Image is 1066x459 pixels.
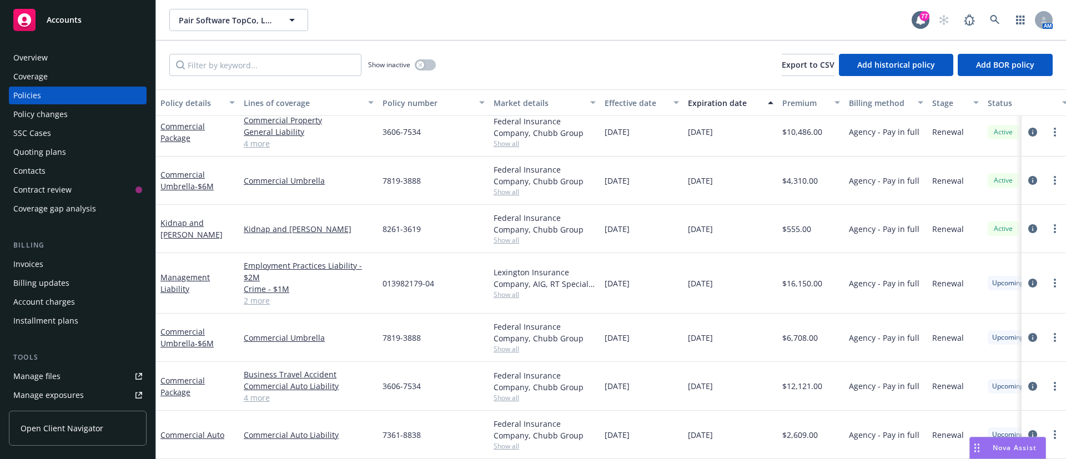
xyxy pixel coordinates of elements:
[156,89,239,116] button: Policy details
[1048,331,1062,344] a: more
[605,223,630,235] span: [DATE]
[849,429,919,441] span: Agency - Pay in full
[782,126,822,138] span: $10,486.00
[13,200,96,218] div: Coverage gap analysis
[688,175,713,186] span: [DATE]
[9,105,147,123] a: Policy changes
[9,4,147,36] a: Accounts
[1026,276,1039,290] a: circleInformation
[383,278,434,289] span: 013982179-04
[13,274,69,292] div: Billing updates
[605,278,630,289] span: [DATE]
[782,223,811,235] span: $555.00
[494,344,596,354] span: Show all
[244,295,374,306] a: 2 more
[160,218,223,240] a: Kidnap and [PERSON_NAME]
[244,223,374,235] a: Kidnap and [PERSON_NAME]
[195,338,214,349] span: - $6M
[13,49,48,67] div: Overview
[605,429,630,441] span: [DATE]
[849,97,911,109] div: Billing method
[1048,125,1062,139] a: more
[494,212,596,235] div: Federal Insurance Company, Chubb Group
[932,380,964,392] span: Renewal
[383,332,421,344] span: 7819-3888
[244,260,374,283] a: Employment Practices Liability - $2M
[958,54,1053,76] button: Add BOR policy
[494,321,596,344] div: Federal Insurance Company, Chubb Group
[494,139,596,148] span: Show all
[244,126,374,138] a: General Liability
[605,175,630,186] span: [DATE]
[383,429,421,441] span: 7361-8838
[494,187,596,196] span: Show all
[849,278,919,289] span: Agency - Pay in full
[1048,276,1062,290] a: more
[932,175,964,186] span: Renewal
[13,105,68,123] div: Policy changes
[244,429,374,441] a: Commercial Auto Liability
[988,97,1055,109] div: Status
[782,380,822,392] span: $12,121.00
[13,255,43,273] div: Invoices
[494,441,596,451] span: Show all
[9,143,147,161] a: Quoting plans
[782,97,828,109] div: Premium
[688,223,713,235] span: [DATE]
[494,115,596,139] div: Federal Insurance Company, Chubb Group
[9,367,147,385] a: Manage files
[9,200,147,218] a: Coverage gap analysis
[239,89,378,116] button: Lines of coverage
[992,332,1024,342] span: Upcoming
[13,386,84,404] div: Manage exposures
[932,126,964,138] span: Renewal
[1026,222,1039,235] a: circleInformation
[928,89,983,116] button: Stage
[244,392,374,403] a: 4 more
[688,126,713,138] span: [DATE]
[378,89,489,116] button: Policy number
[1026,174,1039,187] a: circleInformation
[1048,174,1062,187] a: more
[932,278,964,289] span: Renewal
[160,169,214,191] a: Commercial Umbrella
[932,332,964,344] span: Renewal
[494,97,584,109] div: Market details
[13,162,46,180] div: Contacts
[9,274,147,292] a: Billing updates
[993,443,1037,452] span: Nova Assist
[244,283,374,295] a: Crime - $1M
[844,89,928,116] button: Billing method
[383,380,421,392] span: 3606-7534
[244,175,374,186] a: Commercial Umbrella
[970,437,984,458] div: Drag to move
[782,59,834,70] span: Export to CSV
[383,97,472,109] div: Policy number
[13,68,48,85] div: Coverage
[244,97,361,109] div: Lines of coverage
[244,332,374,344] a: Commercial Umbrella
[383,175,421,186] span: 7819-3888
[244,114,374,126] a: Commercial Property
[932,429,964,441] span: Renewal
[782,332,818,344] span: $6,708.00
[688,332,713,344] span: [DATE]
[839,54,953,76] button: Add historical policy
[782,278,822,289] span: $16,150.00
[9,124,147,142] a: SSC Cases
[782,429,818,441] span: $2,609.00
[21,422,103,434] span: Open Client Navigator
[13,87,41,104] div: Policies
[244,369,374,380] a: Business Travel Accident
[782,175,818,186] span: $4,310.00
[1048,222,1062,235] a: more
[9,68,147,85] a: Coverage
[1009,9,1032,31] a: Switch app
[160,326,214,349] a: Commercial Umbrella
[9,255,147,273] a: Invoices
[992,175,1014,185] span: Active
[9,49,147,67] a: Overview
[13,143,66,161] div: Quoting plans
[992,278,1024,288] span: Upcoming
[13,124,51,142] div: SSC Cases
